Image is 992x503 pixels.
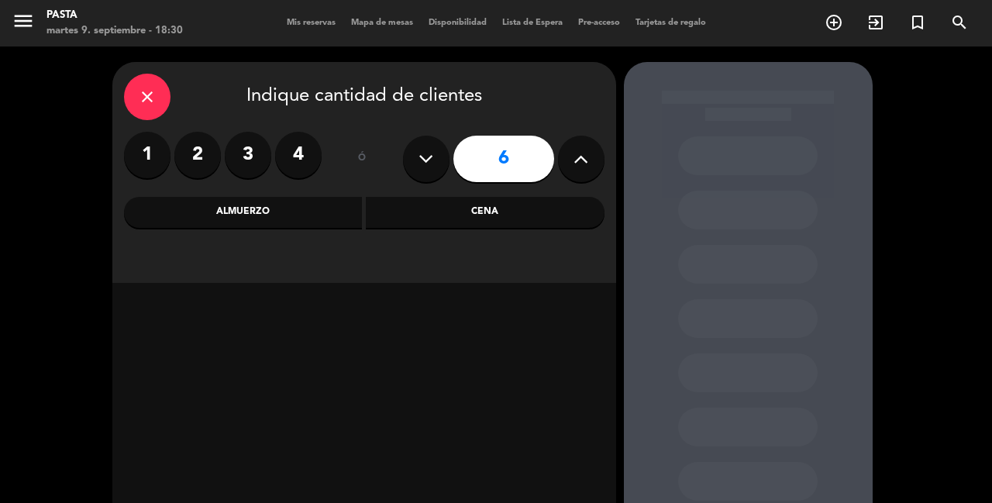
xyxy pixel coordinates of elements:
[343,19,421,27] span: Mapa de mesas
[12,9,35,38] button: menu
[124,132,170,178] label: 1
[46,23,183,39] div: martes 9. septiembre - 18:30
[46,8,183,23] div: Pasta
[421,19,494,27] span: Disponibilidad
[225,132,271,178] label: 3
[138,88,157,106] i: close
[908,13,927,32] i: turned_in_not
[124,74,604,120] div: Indique cantidad de clientes
[628,19,714,27] span: Tarjetas de regalo
[124,197,363,228] div: Almuerzo
[337,132,387,186] div: ó
[279,19,343,27] span: Mis reservas
[366,197,604,228] div: Cena
[570,19,628,27] span: Pre-acceso
[174,132,221,178] label: 2
[12,9,35,33] i: menu
[494,19,570,27] span: Lista de Espera
[950,13,969,32] i: search
[275,132,322,178] label: 4
[825,13,843,32] i: add_circle_outline
[866,13,885,32] i: exit_to_app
